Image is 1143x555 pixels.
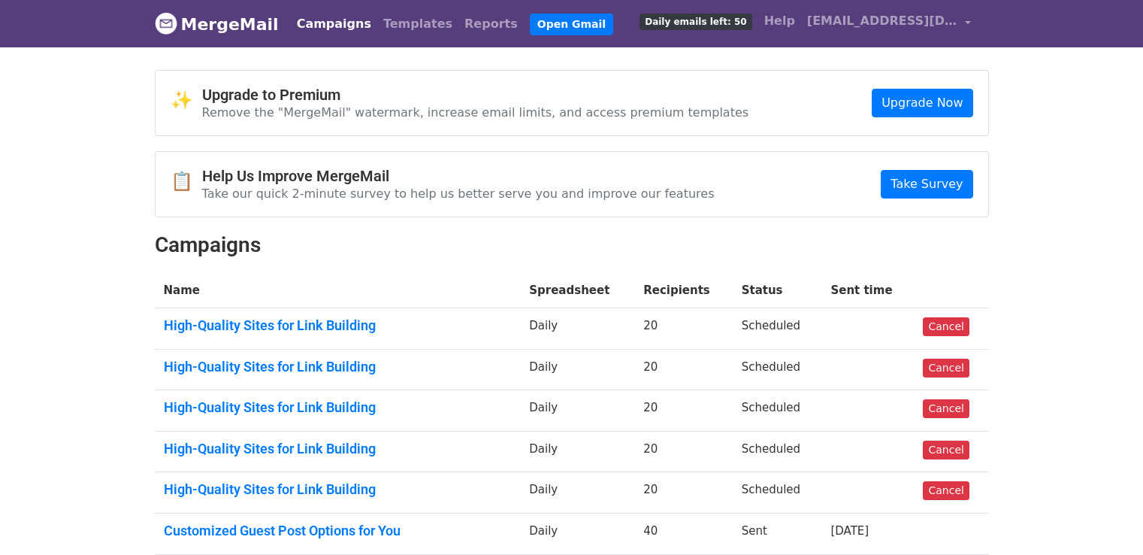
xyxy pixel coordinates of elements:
[733,308,822,350] td: Scheduled
[801,6,977,41] a: [EMAIL_ADDRESS][DOMAIN_NAME]
[872,89,972,117] a: Upgrade Now
[634,431,732,472] td: 20
[520,349,634,390] td: Daily
[202,167,715,185] h4: Help Us Improve MergeMail
[520,472,634,514] td: Daily
[634,273,732,308] th: Recipients
[377,9,458,39] a: Templates
[923,359,969,378] a: Cancel
[733,472,822,514] td: Scheduled
[923,399,969,418] a: Cancel
[202,186,715,202] p: Take our quick 2-minute survey to help us better serve you and improve our features
[830,524,869,538] a: [DATE]
[633,6,757,36] a: Daily emails left: 50
[155,12,177,35] img: MergeMail logo
[634,390,732,432] td: 20
[164,399,512,416] a: High-Quality Sites for Link Building
[291,9,377,39] a: Campaigns
[164,441,512,457] a: High-Quality Sites for Link Building
[807,12,957,30] span: [EMAIL_ADDRESS][DOMAIN_NAME]
[164,481,512,498] a: High-Quality Sites for Link Building
[881,170,972,199] a: Take Survey
[520,390,634,432] td: Daily
[640,14,751,30] span: Daily emails left: 50
[923,317,969,336] a: Cancel
[520,308,634,350] td: Daily
[171,171,202,193] span: 📋
[923,481,969,500] a: Cancel
[923,441,969,459] a: Cancel
[821,273,914,308] th: Sent time
[155,8,279,40] a: MergeMail
[634,472,732,514] td: 20
[202,105,749,120] p: Remove the "MergeMail" watermark, increase email limits, and access premium templates
[164,359,512,375] a: High-Quality Sites for Link Building
[733,273,822,308] th: Status
[155,232,989,258] h2: Campaigns
[202,86,749,104] h4: Upgrade to Premium
[733,390,822,432] td: Scheduled
[733,431,822,472] td: Scheduled
[164,317,512,334] a: High-Quality Sites for Link Building
[634,514,732,555] td: 40
[164,523,512,539] a: Customized Guest Post Options for You
[458,9,524,39] a: Reports
[733,514,822,555] td: Sent
[155,273,521,308] th: Name
[520,514,634,555] td: Daily
[530,14,613,35] a: Open Gmail
[634,349,732,390] td: 20
[171,89,202,111] span: ✨
[758,6,801,36] a: Help
[634,308,732,350] td: 20
[733,349,822,390] td: Scheduled
[520,273,634,308] th: Spreadsheet
[520,431,634,472] td: Daily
